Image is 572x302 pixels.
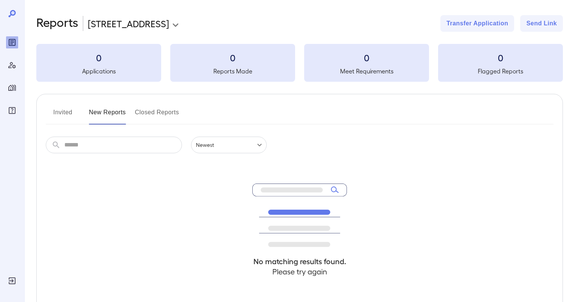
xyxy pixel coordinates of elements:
h4: Please try again [252,266,347,277]
h4: No matching results found. [252,256,347,266]
h5: Flagged Reports [438,67,563,76]
h3: 0 [304,51,429,64]
button: Send Link [520,15,563,32]
h5: Applications [36,67,161,76]
div: FAQ [6,104,18,117]
h3: 0 [36,51,161,64]
div: Manage Users [6,59,18,71]
button: New Reports [89,106,126,125]
h2: Reports [36,15,78,32]
div: Reports [6,36,18,48]
h3: 0 [438,51,563,64]
div: Manage Properties [6,82,18,94]
button: Invited [46,106,80,125]
button: Closed Reports [135,106,179,125]
p: [STREET_ADDRESS] [88,17,169,30]
div: Log Out [6,275,18,287]
summary: 0Applications0Reports Made0Meet Requirements0Flagged Reports [36,44,563,82]
button: Transfer Application [440,15,514,32]
div: Newest [191,137,267,153]
h5: Meet Requirements [304,67,429,76]
h3: 0 [170,51,295,64]
h5: Reports Made [170,67,295,76]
